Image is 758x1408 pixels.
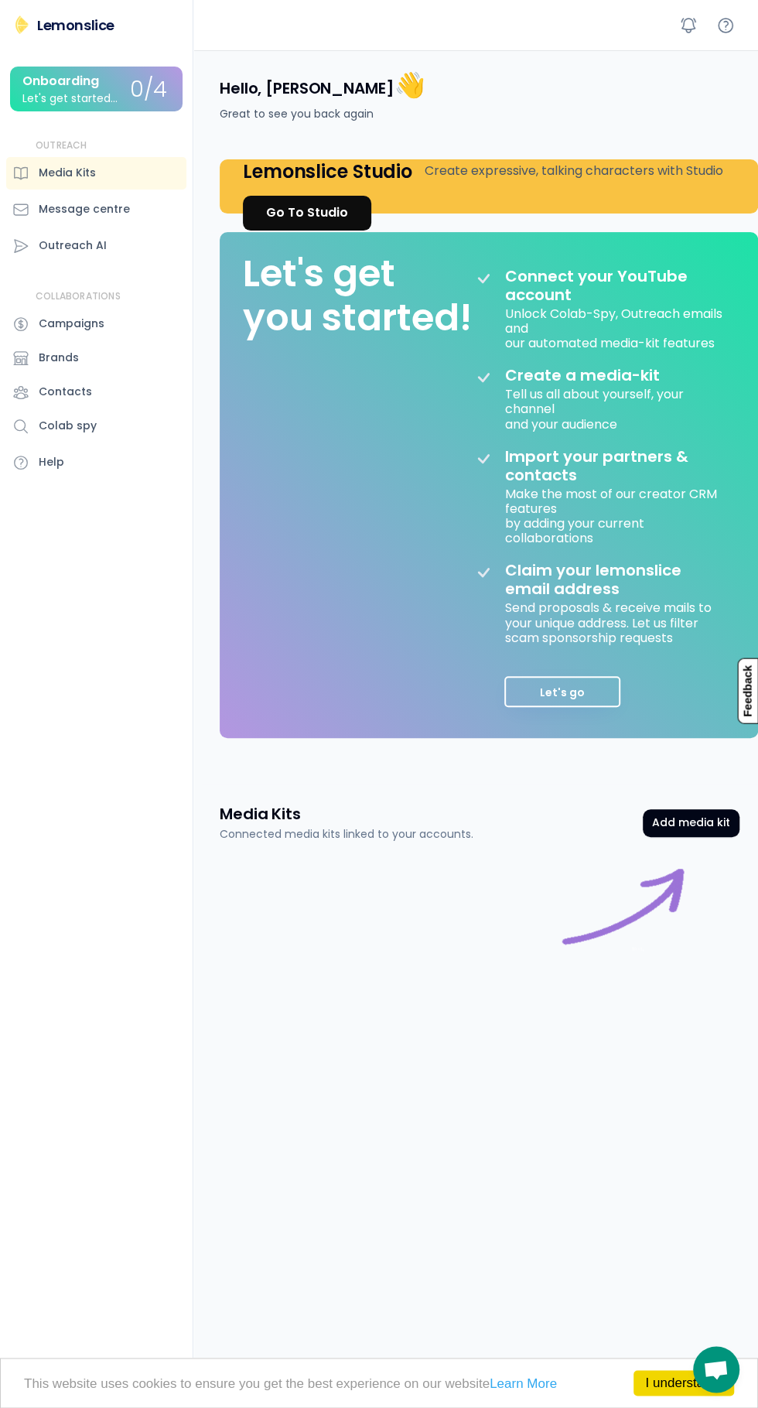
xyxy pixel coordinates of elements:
div: Send proposals & receive mails to your unique address. Let us filter scam sponsorship requests [505,598,723,645]
a: Learn More [490,1376,557,1391]
button: Let's go [504,676,620,707]
div: Create a media-kit [505,366,698,384]
font: 👋 [394,67,425,102]
div: Media Kits [39,165,96,181]
div: Create expressive, talking characters with Studio [425,162,723,180]
button: Add media kit [643,809,739,837]
div: OUTREACH [36,139,87,152]
div: Contacts [39,384,92,400]
div: 0/4 [130,78,167,102]
div: Message centre [39,201,130,217]
div: Great to see you back again [220,106,374,122]
div: Onboarding [22,74,99,88]
h4: Lemonslice Studio [243,159,412,183]
div: Lemonslice [37,15,114,35]
div: Colab spy [39,418,97,434]
a: I understand! [633,1370,734,1396]
img: connect%20image%20purple.gif [554,861,693,1000]
div: Claim your lemonslice email address [505,561,723,598]
div: Unlock Colab-Spy, Outreach emails and our automated media-kit features [505,304,723,351]
div: Campaigns [39,316,104,332]
div: Import your partners & contacts [505,447,723,484]
a: Go To Studio [243,196,371,231]
div: Connected media kits linked to your accounts. [220,826,473,842]
div: Help [39,454,64,470]
div: Brands [39,350,79,366]
div: Open chat [693,1346,739,1393]
div: Go To Studio [266,203,348,222]
div: Tell us all about yourself, your channel and your audience [505,384,723,432]
div: Make the most of our creator CRM features by adding your current collaborations [505,484,723,546]
img: Lemonslice [12,15,31,34]
p: This website uses cookies to ensure you get the best experience on our website [24,1377,734,1390]
div: Start here [554,861,693,1000]
div: Outreach AI [39,238,107,254]
h4: Hello, [PERSON_NAME] [220,69,425,101]
div: Let's get you started! [243,251,472,340]
h3: Media Kits [220,803,301,825]
div: Connect your YouTube account [505,267,723,304]
div: Let's get started... [22,93,118,104]
div: COLLABORATIONS [36,290,121,303]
